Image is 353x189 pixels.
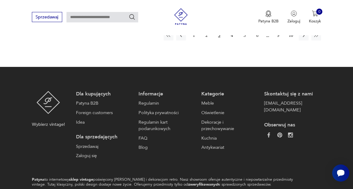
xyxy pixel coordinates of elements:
p: Patyna B2B [258,18,279,24]
p: Koszyk [309,18,321,24]
p: Zaloguj [287,18,300,24]
a: Kuchnia [201,135,256,142]
button: 0Koszyk [309,10,321,24]
a: [EMAIL_ADDRESS][DOMAIN_NAME] [264,100,319,113]
a: Regulamin kart podarunkowych [139,119,193,132]
img: Patyna - sklep z meblami i dekoracjami vintage [36,91,60,114]
a: Sprzedawaj [32,16,62,19]
a: Antykwariat [201,144,256,151]
button: 4 [227,31,237,40]
div: 0 [316,9,322,15]
img: Ikona koszyka [312,10,318,17]
img: da9060093f698e4c3cedc1453eec5031.webp [266,133,271,137]
a: Polityka prywatności [139,110,193,116]
button: 3 [214,31,224,40]
p: Obserwuj nas [264,122,319,129]
button: 9 [273,31,283,40]
p: Skontaktuj się z nami [264,91,319,98]
a: Dekoracje i przechowywanie [201,119,256,132]
button: 2 [202,31,211,40]
a: Ikona medaluPatyna B2B [258,10,279,24]
img: Patyna - sklep z meblami i dekoracjami vintage [171,8,191,25]
button: 1 [189,31,199,40]
strong: sklep vintage [69,177,93,182]
a: Oświetlenie [201,110,256,116]
img: Ikona medalu [265,10,271,17]
a: Patyna B2B [76,100,131,107]
button: Szukaj [129,13,135,20]
button: Zaloguj [287,10,300,24]
p: to internetowy poświęcony [PERSON_NAME] i dekoracjom retro. Nasz showroom oferuje autentyczne i n... [32,177,302,187]
a: Regulamin [139,100,193,107]
a: FAQ [139,135,193,142]
a: Foreign customers [76,110,131,116]
strong: Patyna [32,177,44,182]
img: Ikonka użytkownika [291,10,297,17]
button: 5 [240,31,249,40]
a: Sprzedawaj [76,143,131,150]
a: Zaloguj się [76,152,131,159]
a: Meble [201,100,256,107]
button: Patyna B2B [258,10,279,24]
a: Blog [139,144,193,151]
p: Informacje [139,91,193,98]
button: 10 [286,31,296,40]
img: c2fd9cf7f39615d9d6839a72ae8e59e5.webp [288,133,293,137]
img: 37d27d81a828e637adc9f9cb2e3d3a8a.webp [277,133,282,137]
a: Idea [76,119,131,126]
p: Kategorie [201,91,256,98]
button: 6 [252,31,262,40]
p: Dla kupujących [76,91,131,98]
iframe: Smartsupp widget button [332,164,349,182]
button: Sprzedawaj [32,12,62,22]
p: Dla sprzedających [76,134,131,141]
p: Wybierz vintage! [32,121,65,128]
strong: zweryfikowanych [188,182,219,187]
